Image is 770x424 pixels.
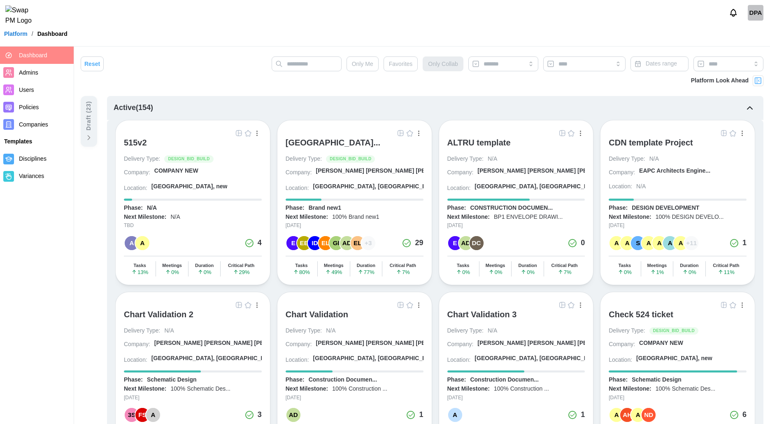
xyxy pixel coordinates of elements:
span: 80 % [293,269,310,275]
div: Chart Validation 3 [447,309,517,319]
div: Critical Path [713,263,739,268]
div: Tasks [457,263,469,268]
img: Empty Star [407,302,413,308]
button: Notifications [726,6,740,20]
a: COMPANY NEW [639,339,747,350]
div: Next Milestone: [609,385,651,393]
a: [PERSON_NAME] [PERSON_NAME] [PERSON_NAME] A... [316,167,423,178]
a: Check 524 ticket [609,309,747,327]
span: Disciplines [19,155,47,162]
span: 29 % [233,269,250,275]
button: Grid Icon [558,300,567,309]
div: 1 [581,409,585,421]
a: Daud Platform admin [748,5,763,21]
span: 49 % [325,269,342,275]
a: Chart Validation 2 [124,309,262,327]
div: [PERSON_NAME] [PERSON_NAME] [PERSON_NAME] A... [316,167,475,175]
a: [PERSON_NAME] [PERSON_NAME] [PERSON_NAME] A... [477,167,585,178]
div: ALTRU template [447,138,511,148]
div: [GEOGRAPHIC_DATA], new [151,183,228,191]
div: [DATE] [609,222,747,230]
div: AD [286,408,300,422]
button: Grid Icon [396,129,405,138]
div: Location: [609,183,632,191]
div: DC [470,236,484,250]
span: 11 % [718,269,735,275]
span: 77 % [358,269,375,275]
div: Phase: [609,204,628,212]
a: Grid Icon [235,129,244,138]
div: [PERSON_NAME] [PERSON_NAME] [PERSON_NAME] A... [477,167,636,175]
span: 0 % [682,269,696,275]
div: N/A [488,327,497,335]
span: Policies [19,104,39,110]
button: Empty Star [405,300,414,309]
div: A [663,236,677,250]
button: Only Me [347,56,379,71]
div: Meetings [324,263,344,268]
div: [GEOGRAPHIC_DATA]... [286,138,380,148]
button: Grid Icon [719,300,728,309]
div: Meetings [647,263,667,268]
a: [PERSON_NAME] [PERSON_NAME] [PERSON_NAME] A... [477,339,585,350]
img: Grid Icon [559,130,565,136]
div: ID [308,236,322,250]
div: Critical Path [390,263,416,268]
div: Platform Look Ahead [691,76,749,85]
div: + 11 [684,236,698,250]
a: [GEOGRAPHIC_DATA]... [286,138,423,155]
button: Empty Star [567,129,576,138]
button: Grid Icon [235,300,244,309]
span: 0 % [456,269,470,275]
div: Location: [447,356,471,364]
div: Next Milestone: [447,385,490,393]
div: [GEOGRAPHIC_DATA], [GEOGRAPHIC_DATA] [313,354,440,363]
div: A [642,236,656,250]
div: Next Milestone: [447,213,490,221]
div: Draft ( 23 ) [84,101,93,130]
div: FS [135,408,149,422]
button: Empty Star [405,129,414,138]
div: A [620,236,634,250]
div: 3 [258,409,262,421]
div: Company: [609,169,635,177]
a: Chart Validation 3 [447,309,585,327]
a: Chart Validation [286,309,423,327]
button: Empty Star [728,300,737,309]
div: Next Milestone: [609,213,651,221]
span: 0 % [618,269,632,275]
div: Phase: [447,204,466,212]
div: A [674,236,688,250]
div: Brand new1 [309,204,341,212]
div: 6 [742,409,747,421]
div: 100% Schematic Des... [656,385,716,393]
span: 0 % [165,269,179,275]
div: Delivery Type: [286,327,322,335]
div: A [609,408,623,422]
div: Company: [447,169,474,177]
div: [DATE] [609,394,747,402]
div: 100% DESIGN DEVELO... [656,213,724,221]
div: Phase: [286,376,305,384]
div: Phase: [447,376,466,384]
button: Dates range [630,56,689,71]
div: Delivery Type: [124,155,160,163]
button: Empty Star [567,300,576,309]
div: [DATE] [286,394,423,402]
div: 3S [125,408,139,422]
div: N/A [488,155,497,163]
div: N/A [170,213,180,221]
div: EAPC Architects Engine... [639,167,710,175]
div: Company: [124,340,150,349]
span: 0 % [489,269,502,275]
span: 13 % [131,269,148,275]
img: Empty Star [245,130,251,136]
span: DESIGN_BID_BUILD [330,156,371,162]
img: Empty Star [407,130,413,136]
div: [GEOGRAPHIC_DATA], [GEOGRAPHIC_DATA] [475,183,601,191]
div: COMPANY NEW [154,167,198,175]
div: Location: [124,356,147,364]
a: [PERSON_NAME] [PERSON_NAME] [PERSON_NAME] A... [154,339,262,350]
